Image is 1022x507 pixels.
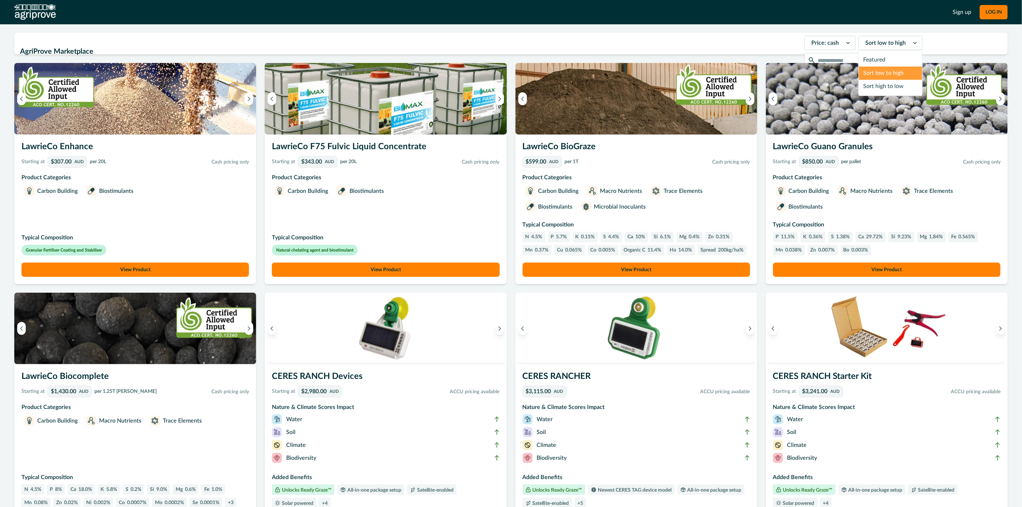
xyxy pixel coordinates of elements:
p: per 20L [340,158,357,166]
p: 0.0007% [127,499,146,507]
button: Next image [996,322,1005,335]
p: Biodiversity [787,454,817,462]
button: Previous image [518,322,527,335]
p: Unlocks Ready Graze™ [782,488,833,493]
p: Natural chelating agent and biostimulant [276,247,353,253]
img: Macro Nutrients [88,417,95,424]
p: Bo [843,247,850,254]
p: Cash pricing only [360,159,499,166]
h3: LawrieCo Guano Granules [773,140,1001,156]
p: All-in-one package setup [847,488,903,493]
p: 8% [55,486,62,493]
p: P [776,233,779,241]
p: Typical Composition [523,220,750,229]
p: Ca [70,486,76,493]
p: per 20L [90,158,106,166]
p: 0.02% [64,499,78,507]
p: Trace Elements [914,187,953,195]
button: Next image [245,322,253,335]
h3: LawrieCo Enhance [21,140,249,156]
h3: Nature & Climate Scores Impact [523,403,750,414]
p: Product Categories [21,173,249,182]
img: Biostimulants [338,187,345,195]
p: Zn [811,247,816,254]
p: 1.84% [929,233,943,241]
h3: Added Benefits [773,473,1001,484]
p: Macro Nutrients [99,416,141,425]
p: $3,241.00 [802,389,828,394]
p: Cash pricing only [864,159,1001,166]
p: 0.038% [786,247,802,254]
a: View Product [523,263,750,277]
div: Sort high to low [859,80,922,93]
p: Ha [670,247,676,254]
p: Biostimulants [538,203,573,211]
p: Spread [701,247,716,254]
p: Mg [176,486,183,493]
p: Typical Composition [21,233,249,242]
p: Water [537,415,553,424]
p: 11.4% [648,247,661,254]
img: Trace Elements [151,417,158,424]
p: Mn [776,247,783,254]
p: Soil [286,428,295,437]
button: View Product [21,263,249,277]
h3: CERES RANCHER [523,370,750,386]
p: Starting at [272,388,295,395]
p: ACCU pricing available [846,388,1001,396]
button: Next image [996,92,1005,105]
p: 0.08% [34,499,48,507]
button: Previous image [769,92,777,105]
p: Trace Elements [163,416,202,425]
p: Fe [952,233,957,241]
p: Si [654,233,658,241]
p: Typical Composition [272,233,499,242]
img: Trace Elements [903,187,910,195]
p: Mn [525,247,533,254]
button: Next image [746,322,754,335]
p: Satellite-enabled [531,501,569,506]
a: Sign up [953,8,971,16]
p: P [50,486,53,493]
p: Ca [628,233,634,241]
p: Fe [204,486,209,493]
button: Next image [495,92,504,105]
p: Ni [86,499,92,507]
p: Si [150,486,154,493]
p: 0.007% [818,247,835,254]
p: Product Categories [523,173,750,182]
p: AUD [79,389,88,394]
p: Carbon Building [37,416,78,425]
p: Cash pricing only [582,159,750,166]
img: Carbon Building [26,417,33,424]
p: Satellite-enabled [917,488,955,493]
p: 0.2% [131,486,141,493]
div: Featured [859,53,922,67]
p: Climate [537,441,557,449]
p: ACCU pricing available [569,388,750,396]
p: N [24,486,28,493]
p: 10% [636,233,645,241]
p: P [551,233,554,241]
p: Biostimulants [349,187,384,195]
p: Solar powered [280,501,313,506]
button: Previous image [769,322,777,335]
p: S [126,486,128,493]
p: Cash pricing only [160,388,249,396]
p: 14.0% [679,247,692,254]
p: 5.8% [106,486,117,493]
img: Carbon Building [26,187,33,195]
img: Carbon Building [777,187,784,195]
p: Climate [787,441,807,449]
p: Soil [537,428,546,437]
p: $2,980.00 [301,389,327,394]
p: per 1.25T [PERSON_NAME] [94,388,157,395]
p: Biodiversity [537,454,567,462]
p: + 5 [578,501,583,506]
p: 9.23% [898,233,911,241]
button: Next image [495,322,504,335]
p: Starting at [21,158,45,166]
p: Water [787,415,803,424]
p: per pallet [841,158,861,166]
img: Biostimulants [777,203,784,210]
